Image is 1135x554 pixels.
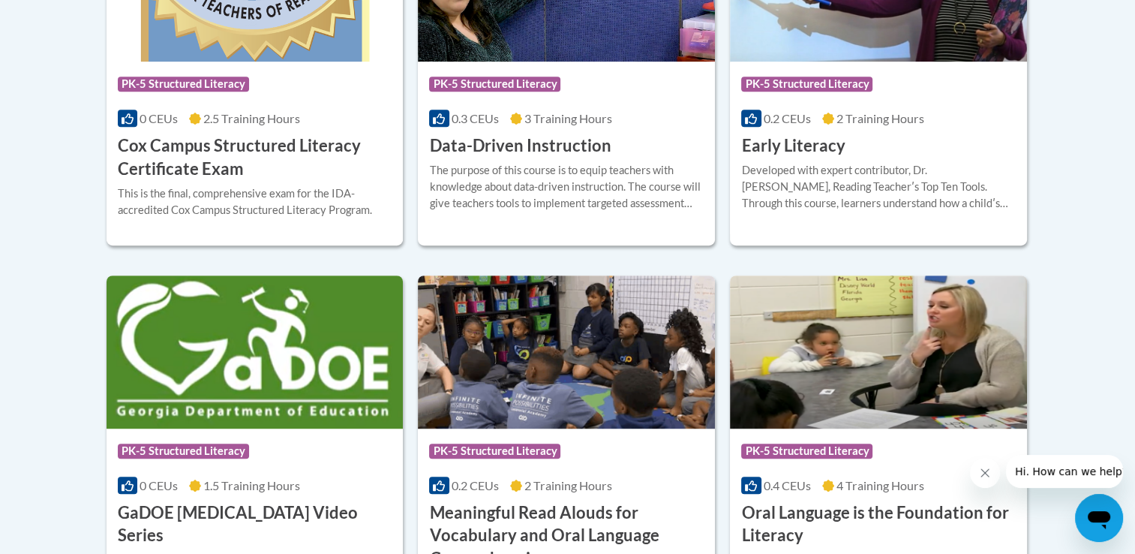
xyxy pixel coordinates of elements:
span: 0.2 CEUs [764,111,811,125]
span: PK-5 Structured Literacy [118,444,249,459]
h3: Data-Driven Instruction [429,134,611,158]
span: 2 Training Hours [524,478,612,492]
span: 2 Training Hours [836,111,924,125]
span: 0.2 CEUs [452,478,499,492]
span: 0.4 CEUs [764,478,811,492]
iframe: Button to launch messaging window [1075,494,1123,542]
h3: Cox Campus Structured Literacy Certificate Exam [118,134,392,181]
iframe: Close message [970,458,1000,488]
span: 0.3 CEUs [452,111,499,125]
span: PK-5 Structured Literacy [741,77,872,92]
span: 1.5 Training Hours [203,478,300,492]
span: 0 CEUs [140,478,178,492]
div: This is the final, comprehensive exam for the IDA-accredited Cox Campus Structured Literacy Program. [118,185,392,218]
span: 0 CEUs [140,111,178,125]
span: PK-5 Structured Literacy [741,444,872,459]
span: Hi. How can we help? [9,11,122,23]
span: 2.5 Training Hours [203,111,300,125]
h3: Early Literacy [741,134,845,158]
span: PK-5 Structured Literacy [429,77,560,92]
span: 3 Training Hours [524,111,612,125]
img: Course Logo [107,275,404,429]
iframe: Message from company [1006,455,1123,488]
img: Course Logo [418,275,715,429]
h3: Oral Language is the Foundation for Literacy [741,501,1016,548]
div: The purpose of this course is to equip teachers with knowledge about data-driven instruction. The... [429,162,704,212]
span: PK-5 Structured Literacy [429,444,560,459]
img: Course Logo [730,275,1027,429]
h3: GaDOE [MEDICAL_DATA] Video Series [118,501,392,548]
span: PK-5 Structured Literacy [118,77,249,92]
span: 4 Training Hours [836,478,924,492]
div: Developed with expert contributor, Dr. [PERSON_NAME], Reading Teacherʹs Top Ten Tools. Through th... [741,162,1016,212]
